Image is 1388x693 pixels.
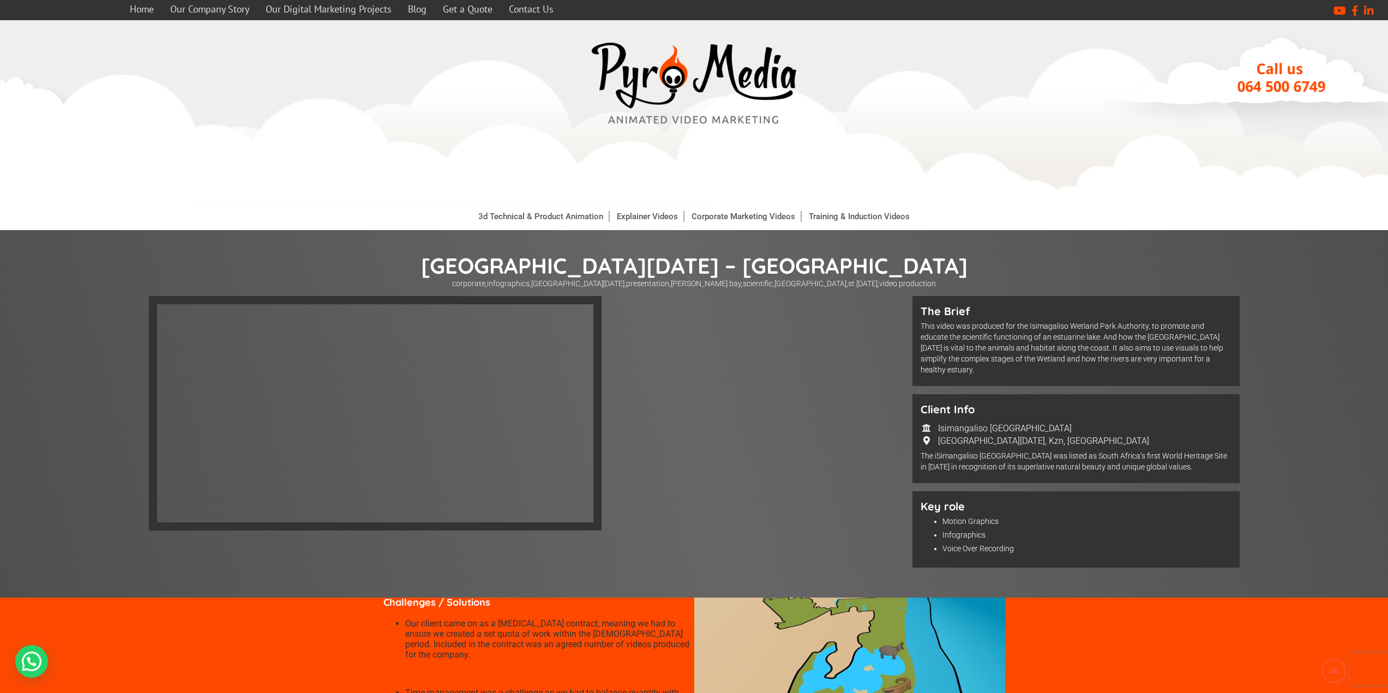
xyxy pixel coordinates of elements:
td: Isimangaliso [GEOGRAPHIC_DATA] [938,423,1150,434]
a: Training & Induction Videos [803,211,915,222]
img: video marketing media company westville durban logo [585,37,803,131]
li: Infographics [942,529,1231,540]
img: Animation Studio South Africa [1319,656,1349,685]
a: Corporate Marketing Videos [686,211,801,222]
td: [GEOGRAPHIC_DATA][DATE], Kzn, [GEOGRAPHIC_DATA] [938,435,1150,447]
li: Motion Graphics [942,516,1231,527]
li: Voice Over Recording [942,543,1231,554]
h5: Client Info [921,402,1231,416]
a: st [DATE] [848,279,878,288]
span: Our client came on as a [MEDICAL_DATA] contract, meaning we had to ensure we created a set quota ... [405,618,689,660]
a: corporate [452,279,485,288]
h6: Challenges / Solutions [383,598,694,607]
a: 3d Technical & Product Animation [473,211,609,222]
a: [GEOGRAPHIC_DATA][DATE] [531,279,624,288]
p: , , , , , , , , [149,279,1240,288]
a: [GEOGRAPHIC_DATA] [774,279,846,288]
h5: Key role [921,499,1231,513]
p: This video was produced for the Isimagaliso Wetland Park Authority, to promote and educate the sc... [921,321,1231,375]
h5: The Brief [921,304,1231,318]
h1: [GEOGRAPHIC_DATA][DATE] – [GEOGRAPHIC_DATA] [149,252,1240,279]
a: video production [879,279,936,288]
a: infographics [487,279,530,288]
a: Explainer Videos [611,211,684,222]
a: scientific [743,279,773,288]
a: video marketing media company westville durban logo [585,37,803,133]
p: The iSimangaliso [GEOGRAPHIC_DATA] was listed as South Africa’s first World Heritage Site in [DAT... [921,450,1231,472]
a: [PERSON_NAME] bay [671,279,741,288]
a: presentation [626,279,669,288]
